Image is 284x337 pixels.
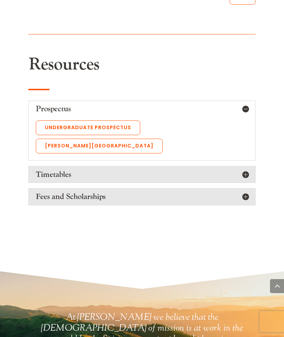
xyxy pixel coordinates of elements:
[36,139,163,153] a: [PERSON_NAME][GEOGRAPHIC_DATA]
[36,120,140,135] a: Undergraduate Prospectus
[36,104,248,113] h5: Prospectus
[36,170,248,179] h5: Timetables
[28,54,256,78] h2: Resources
[36,192,248,201] h5: Fees and Scholarships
